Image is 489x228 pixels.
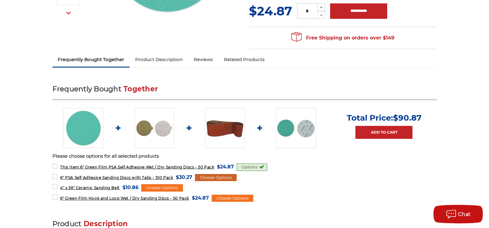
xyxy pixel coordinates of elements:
span: $24.87 [217,163,234,171]
a: Product Description [130,53,188,66]
p: Total Price: [347,113,421,123]
span: Description [84,219,128,228]
div: Choose Options [141,184,183,192]
span: Product [52,219,81,228]
span: 4" x 36" Ceramic Sanding Belt [60,185,119,190]
span: Free Shipping on orders over $149 [291,32,394,44]
span: Chat [458,211,471,217]
button: Next [61,6,76,20]
div: Choose Options [212,195,253,202]
a: Add to Cart [355,126,412,139]
span: Together [123,85,158,93]
a: Frequently Bought Together [52,53,130,66]
span: 6" Green Film Hook and Loop Wet / Dry Sanding Discs - 50 Pack [60,196,189,201]
a: Reviews [188,53,218,66]
span: $10.86 [122,183,139,192]
span: 6" PSA Self Adhesive Sanding Discs with Tabs - 100 Pack [60,175,173,180]
button: Chat [433,205,483,223]
span: $30.27 [176,173,192,181]
a: Related Products [218,53,270,66]
span: Frequently Bought [52,85,121,93]
span: $24.87 [249,3,292,19]
span: $90.87 [393,113,421,123]
img: 6-inch 600-grit green film PSA disc with green polyester film backing for metal grinding and bare... [63,108,103,148]
p: Please choose options for all selected products [52,153,437,160]
span: $24.87 [192,194,209,202]
strong: This Item: [60,165,80,169]
div: Options [237,164,267,171]
div: Choose Options [195,174,237,181]
span: 6" Green Film PSA Self Adhesive Wet / Dry Sanding Discs - 50 Pack [60,165,214,169]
